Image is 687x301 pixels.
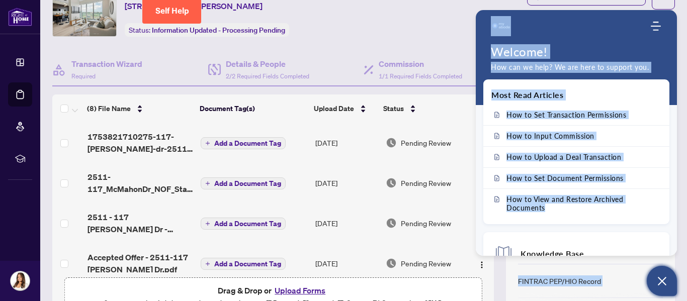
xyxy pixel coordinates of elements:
[386,258,397,269] img: Document Status
[383,103,404,114] span: Status
[483,168,669,188] a: How to Set Document Permissions
[491,44,662,59] h1: Welcome!
[201,217,286,230] button: Add a Document Tag
[491,62,662,73] p: How can we help? We are here to support you.
[647,266,677,296] button: Open asap
[88,251,193,275] span: Accepted Offer - 2511-117 [PERSON_NAME] Dr.pdf
[483,189,669,218] a: How to View and Restore Archived Documents
[401,137,451,148] span: Pending Review
[483,126,669,146] a: How to Input Commission
[474,175,490,191] button: Logo
[379,58,462,70] h4: Commission
[386,218,397,229] img: Document Status
[87,103,131,114] span: (8) File Name
[474,135,490,151] button: Logo
[8,8,32,26] img: logo
[205,181,210,186] span: plus
[201,137,286,150] button: Add a Document Tag
[401,258,451,269] span: Pending Review
[88,171,193,195] span: 2511-117_McMahonDr_NOF_Status.pdf
[201,258,286,270] button: Add a Document Tag
[311,163,382,203] td: [DATE]
[491,16,511,36] span: Company logo
[310,94,380,123] th: Upload Date
[506,132,594,140] span: How to Input Commission
[506,195,658,212] span: How to View and Restore Archived Documents
[71,58,142,70] h4: Transaction Wizard
[125,23,289,37] div: Status:
[205,141,210,146] span: plus
[201,137,286,149] button: Add a Document Tag
[491,16,511,36] img: logo
[226,58,309,70] h4: Details & People
[518,275,601,286] div: FINTRAC PEP/HIO Record
[311,203,382,243] td: [DATE]
[201,257,286,270] button: Add a Document Tag
[214,140,281,147] span: Add a Document Tag
[483,105,669,125] a: How to Set Transaction Permissions
[201,177,286,189] button: Add a Document Tag
[506,111,626,119] span: How to Set Transaction Permissions
[11,271,30,290] img: Profile Icon
[214,180,281,187] span: Add a Document Tag
[379,94,466,123] th: Status
[214,260,281,267] span: Add a Document Tag
[201,218,286,230] button: Add a Document Tag
[205,261,210,266] span: plus
[205,221,210,226] span: plus
[521,248,584,259] h4: Knowledge Base
[272,284,328,297] button: Upload Forms
[506,153,621,161] span: How to Upload a Deal Transaction
[386,177,397,188] img: Document Status
[201,177,286,190] button: Add a Document Tag
[88,211,193,235] span: 2511 - 117 [PERSON_NAME] Dr - Notice of Fulfillment.pdf
[474,215,490,231] button: Logo
[478,261,486,269] img: Logo
[214,220,281,227] span: Add a Document Tag
[401,177,451,188] span: Pending Review
[155,6,189,16] span: Self Help
[196,94,309,123] th: Document Tag(s)
[649,21,662,31] div: Modules Menu
[88,131,193,155] span: 1753821710275-117-[PERSON_NAME]-dr-2511-deposit-receipt.pdf
[83,94,196,123] th: (8) File Name
[314,103,354,114] span: Upload Date
[483,232,669,298] div: Knowledge Base
[386,137,397,148] img: Document Status
[152,26,285,35] span: Information Updated - Processing Pending
[226,72,309,80] span: 2/2 Required Fields Completed
[311,123,382,163] td: [DATE]
[218,284,328,297] span: Drag & Drop or
[401,218,451,229] span: Pending Review
[379,72,462,80] span: 1/1 Required Fields Completed
[483,147,669,167] a: How to Upload a Deal Transaction
[474,255,490,271] button: Logo
[311,243,382,283] td: [DATE]
[71,72,96,80] span: Required
[506,174,624,182] span: How to Set Document Permissions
